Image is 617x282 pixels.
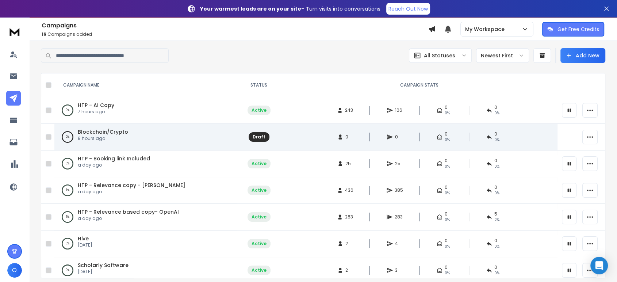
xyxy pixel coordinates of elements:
span: 0 [445,184,448,190]
th: STATUS [237,73,281,97]
p: 8 hours ago [78,136,128,141]
a: Hive [78,235,89,242]
p: All Statuses [424,52,455,59]
span: 0 % [494,164,499,169]
button: Add New [560,48,605,63]
div: Open Intercom Messenger [590,257,608,274]
span: 0% [445,270,450,276]
span: 0 [494,131,497,137]
p: 1 % [66,187,69,194]
button: Newest First [476,48,529,63]
a: Reach Out Now [386,3,430,15]
div: Active [252,214,267,220]
span: 0% [494,137,499,143]
div: Draft [253,134,265,140]
p: 0 % [66,107,69,114]
div: Active [252,267,267,273]
span: 0 [445,211,448,217]
span: 0% [445,244,450,249]
span: 436 [345,187,353,193]
span: 385 [395,187,403,193]
span: 283 [345,214,353,220]
th: CAMPAIGN NAME [54,73,237,97]
button: O [7,263,22,278]
th: CAMPAIGN STATS [281,73,557,97]
span: 0% [445,217,450,223]
span: 0 [445,131,448,137]
a: HTP - Relevance copy - [PERSON_NAME] [78,182,185,189]
p: 0 % [66,160,69,167]
span: 25 [395,161,402,167]
p: Reach Out Now [388,5,428,12]
p: 0 % [66,133,69,141]
span: 0 [494,184,497,190]
p: 0 % [66,240,69,247]
span: 2 % [494,217,499,223]
span: 0 % [494,190,499,196]
span: 283 [395,214,403,220]
strong: Your warmest leads are on your site [200,5,301,12]
div: Active [252,187,267,193]
h1: Campaigns [42,21,428,30]
p: a day ago [78,162,150,168]
p: a day ago [78,216,179,221]
a: HTP - Relevance based copy- OpenAI [78,208,179,216]
p: 1 % [66,213,69,221]
p: Get Free Credits [557,26,599,33]
p: [DATE] [78,269,129,275]
td: 0%HTP - AI Copy7 hours ago [54,97,237,124]
span: 3 [395,267,402,273]
div: Active [252,161,267,167]
p: [DATE] [78,242,92,248]
span: 0% [445,137,450,143]
td: 0%HTP - Booking link Includeda day ago [54,150,237,177]
span: 243 [345,107,353,113]
a: HTP - AI Copy [78,102,114,109]
span: 0 [395,134,402,140]
span: 106 [395,107,402,113]
td: 1%HTP - Relevance copy - [PERSON_NAME]a day ago [54,177,237,204]
span: 0 [494,264,497,270]
span: 0 [494,238,497,244]
img: logo [7,25,22,38]
span: 0% [445,190,450,196]
span: 0 % [494,270,499,276]
span: 0 % [494,244,499,249]
td: 0%Hive[DATE] [54,230,237,257]
div: Active [252,107,267,113]
span: 25 [345,161,353,167]
a: Scholarly Software [78,262,129,269]
span: 2 [345,267,353,273]
p: a day ago [78,189,185,195]
button: Get Free Credits [542,22,604,37]
a: Blockchain/Crypto [78,128,128,136]
span: 0 [445,264,448,270]
span: 4 [395,241,402,247]
a: HTP - Booking link Included [78,155,150,162]
span: 5 [494,211,497,217]
p: 7 hours ago [78,109,114,115]
span: 0 [345,134,353,140]
p: Campaigns added [42,31,428,37]
span: 0 [494,104,497,110]
span: 0% [445,110,450,116]
span: 0 % [494,110,499,116]
p: 0 % [66,267,69,274]
span: 16 [42,31,46,37]
span: 0 [494,158,497,164]
span: 0 [445,104,448,110]
td: 1%HTP - Relevance based copy- OpenAIa day ago [54,204,237,230]
td: 0%Blockchain/Crypto8 hours ago [54,124,237,150]
p: My Workspace [465,26,507,33]
span: 0% [445,164,450,169]
span: 2 [345,241,353,247]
